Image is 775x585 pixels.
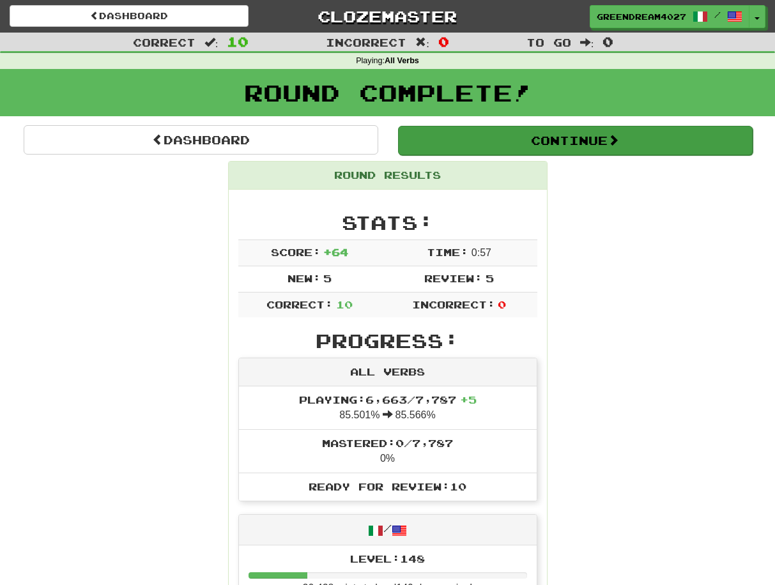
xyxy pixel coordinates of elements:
[602,34,613,49] span: 0
[415,37,429,48] span: :
[412,298,495,310] span: Incorrect:
[10,5,249,27] a: Dashboard
[427,246,468,258] span: Time:
[239,386,537,430] li: 85.501% 85.566%
[323,272,332,284] span: 5
[133,36,196,49] span: Correct
[438,34,449,49] span: 0
[271,246,321,258] span: Score:
[323,246,348,258] span: + 64
[472,247,491,258] span: 0 : 57
[326,36,406,49] span: Incorrect
[204,37,219,48] span: :
[239,515,537,545] div: /
[239,429,537,473] li: 0%
[309,480,466,492] span: Ready for Review: 10
[238,330,537,351] h2: Progress:
[460,393,477,406] span: + 5
[299,393,477,406] span: Playing: 6,663 / 7,787
[288,272,321,284] span: New:
[350,552,425,565] span: Level: 148
[336,298,353,310] span: 10
[526,36,571,49] span: To go
[498,298,506,310] span: 0
[590,5,749,28] a: GreenDream4027 /
[266,298,333,310] span: Correct:
[229,162,547,190] div: Round Results
[4,80,771,105] h1: Round Complete!
[580,37,594,48] span: :
[714,10,721,19] span: /
[227,34,249,49] span: 10
[486,272,494,284] span: 5
[398,126,753,155] button: Continue
[239,358,537,386] div: All Verbs
[385,56,419,65] strong: All Verbs
[238,212,537,233] h2: Stats:
[424,272,482,284] span: Review:
[24,125,378,155] a: Dashboard
[322,437,453,449] span: Mastered: 0 / 7,787
[268,5,507,27] a: Clozemaster
[597,11,686,22] span: GreenDream4027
